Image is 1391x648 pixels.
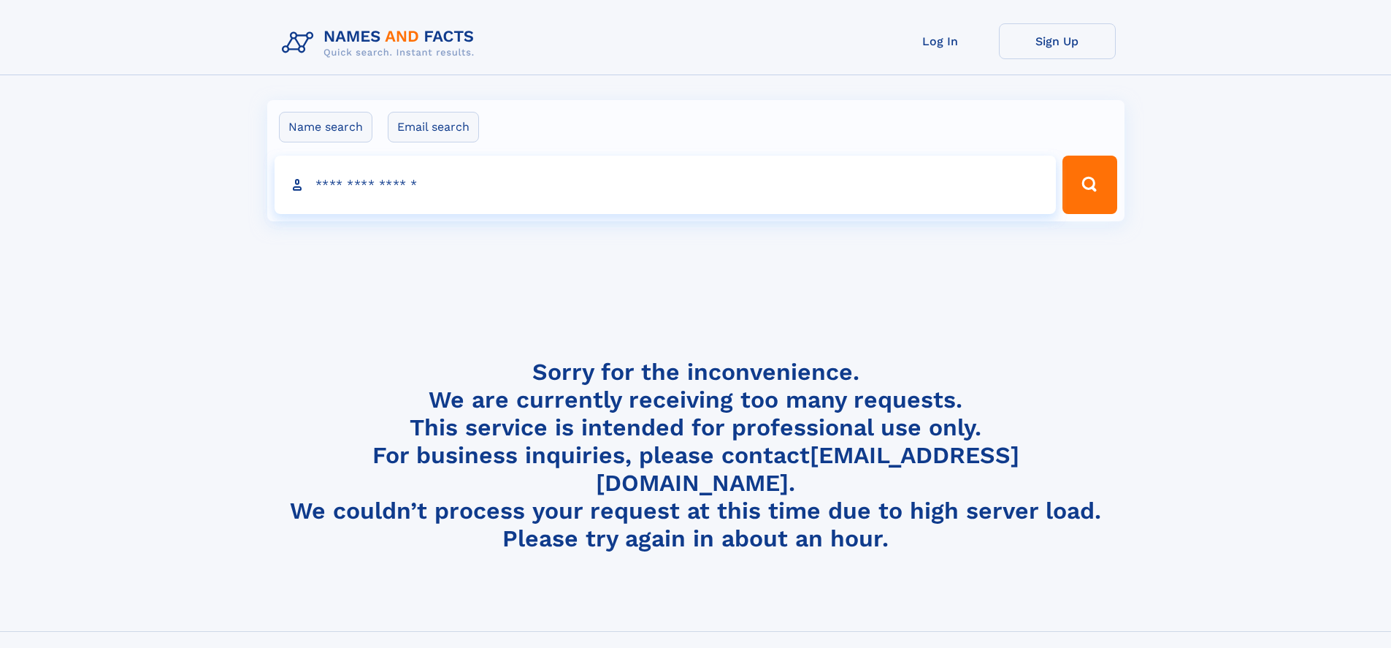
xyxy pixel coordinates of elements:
[999,23,1116,59] a: Sign Up
[388,112,479,142] label: Email search
[1062,156,1116,214] button: Search Button
[275,156,1057,214] input: search input
[882,23,999,59] a: Log In
[596,441,1019,497] a: [EMAIL_ADDRESS][DOMAIN_NAME]
[279,112,372,142] label: Name search
[276,358,1116,553] h4: Sorry for the inconvenience. We are currently receiving too many requests. This service is intend...
[276,23,486,63] img: Logo Names and Facts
